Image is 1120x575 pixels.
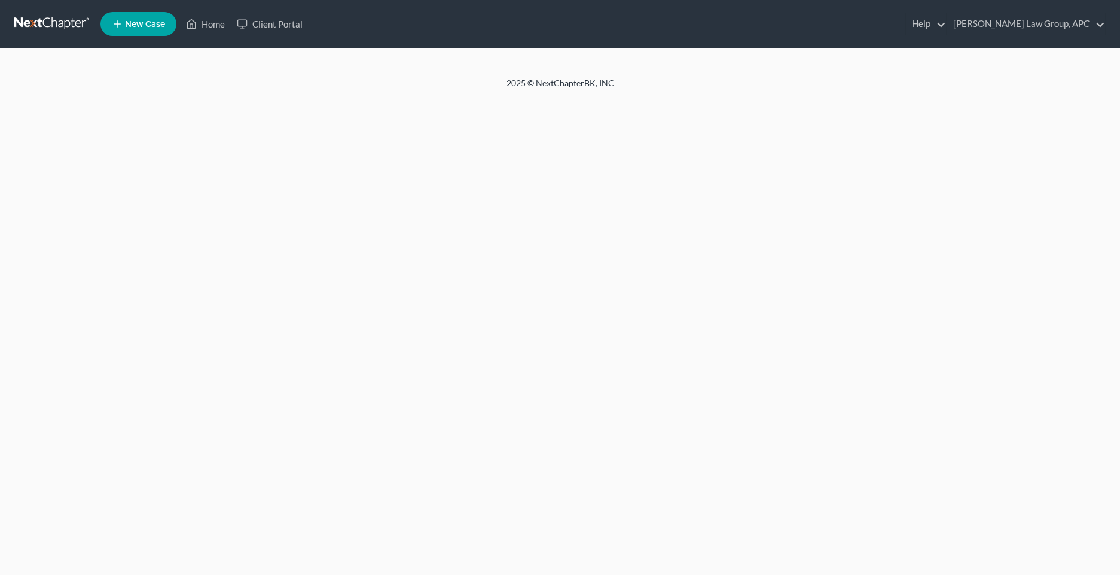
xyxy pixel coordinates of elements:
[180,13,231,35] a: Home
[219,77,901,99] div: 2025 © NextChapterBK, INC
[947,13,1105,35] a: [PERSON_NAME] Law Group, APC
[231,13,309,35] a: Client Portal
[906,13,946,35] a: Help
[100,12,176,36] new-legal-case-button: New Case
